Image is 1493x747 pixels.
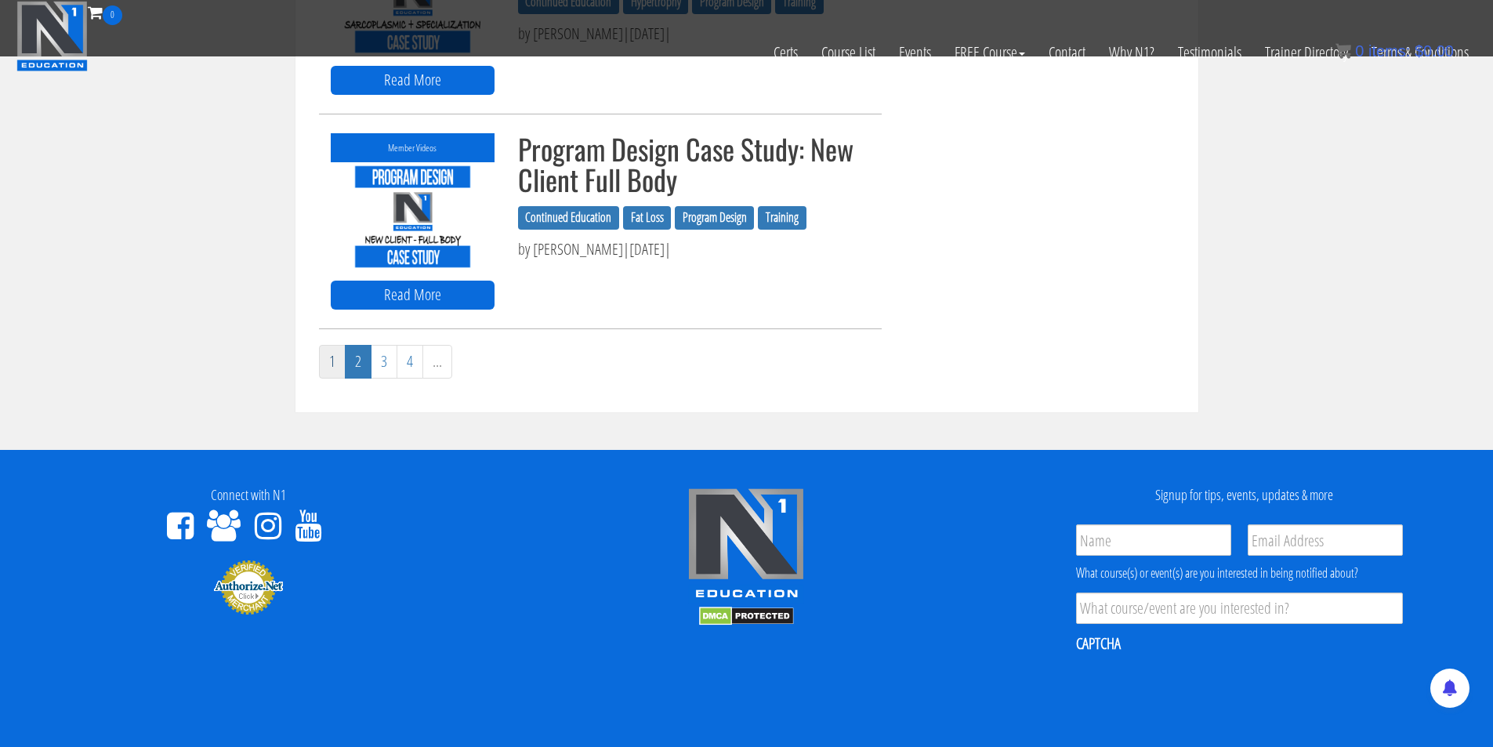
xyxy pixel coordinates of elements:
[213,559,284,615] img: Authorize.Net Merchant - Click to Verify
[1007,488,1481,503] h4: Signup for tips, events, updates & more
[371,345,397,379] a: 3
[16,1,88,71] img: n1-education
[623,206,671,230] span: Fat Loss
[397,345,423,379] a: 4
[12,488,486,503] h4: Connect with N1
[810,25,887,80] a: Course List
[762,25,810,80] a: Certs
[331,281,495,310] a: Read More
[319,345,346,379] a: 1
[1097,25,1166,80] a: Why N1?
[345,345,371,379] a: 2
[1037,25,1097,80] a: Contact
[331,162,495,272] img: Program Design Case Study: New Client Full Body
[518,238,870,261] p: | |
[88,2,122,23] a: 0
[518,238,623,259] span: by [PERSON_NAME]
[1076,593,1403,624] input: What course/event are you interested in?
[331,66,495,95] a: Read More
[1368,42,1410,60] span: items:
[887,25,943,80] a: Events
[1166,25,1253,80] a: Testimonials
[1076,633,1121,654] label: CAPTCHA
[675,206,754,230] span: Program Design
[1076,664,1314,725] iframe: reCAPTCHA
[758,206,806,230] span: Training
[518,133,870,195] h3: Program Design Case Study: New Client Full Body
[1335,42,1454,60] a: 0 items: $0.00
[518,206,619,230] span: Continued Education
[1360,25,1480,80] a: Terms & Conditions
[1335,43,1351,59] img: icon11.png
[1253,25,1360,80] a: Trainer Directory
[103,5,122,25] span: 0
[687,488,805,604] img: n1-edu-logo
[1355,42,1364,60] span: 0
[331,143,495,153] h6: Member Videos
[1076,524,1231,556] input: Name
[1248,524,1403,556] input: Email Address
[422,345,452,379] a: ...
[943,25,1037,80] a: FREE Course
[1076,564,1403,582] div: What course(s) or event(s) are you interested in being notified about?
[699,607,794,626] img: DMCA.com Protection Status
[1415,42,1454,60] bdi: 0.00
[629,238,665,259] span: [DATE]
[1415,42,1423,60] span: $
